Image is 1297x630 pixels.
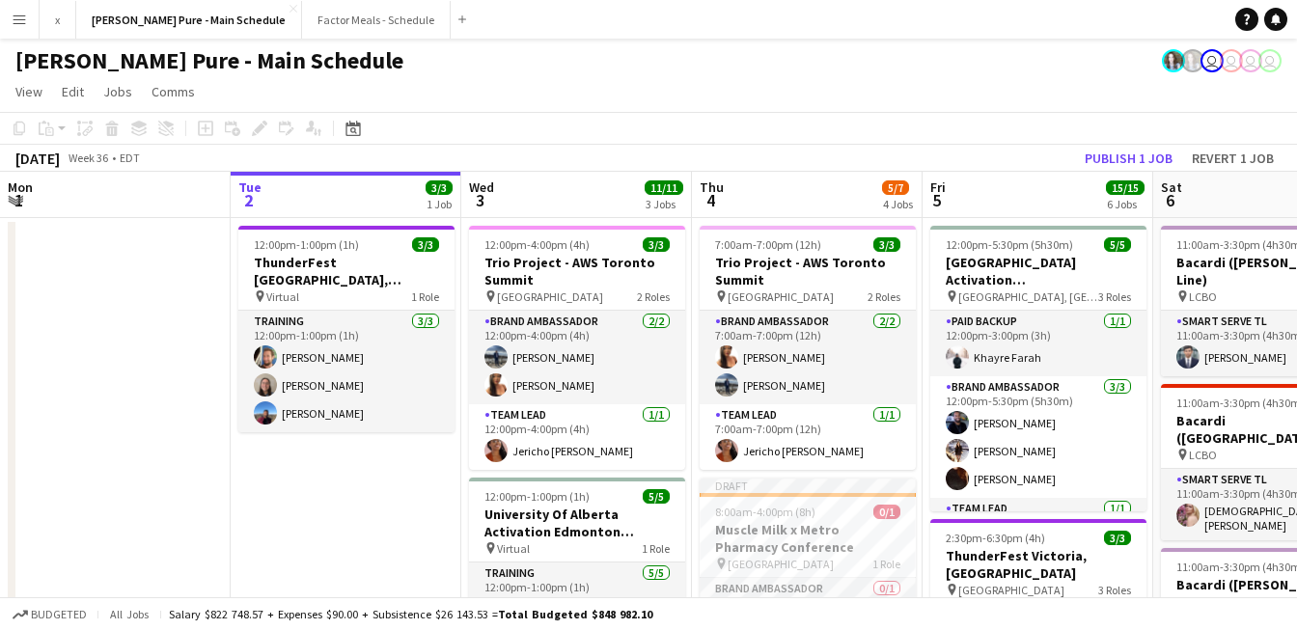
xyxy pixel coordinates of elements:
[882,180,909,195] span: 5/7
[868,289,900,304] span: 2 Roles
[120,151,140,165] div: EDT
[1158,189,1182,211] span: 6
[469,226,685,470] app-job-card: 12:00pm-4:00pm (4h)3/3Trio Project - AWS Toronto Summit [GEOGRAPHIC_DATA]2 RolesBrand Ambassador2...
[700,226,916,470] app-job-card: 7:00am-7:00pm (12h)3/3Trio Project - AWS Toronto Summit [GEOGRAPHIC_DATA]2 RolesBrand Ambassador2...
[927,189,946,211] span: 5
[715,237,821,252] span: 7:00am-7:00pm (12h)
[930,254,1146,288] h3: [GEOGRAPHIC_DATA] Activation [GEOGRAPHIC_DATA]
[469,254,685,288] h3: Trio Project - AWS Toronto Summit
[700,311,916,404] app-card-role: Brand Ambassador2/27:00am-7:00pm (12h)[PERSON_NAME][PERSON_NAME]
[715,505,815,519] span: 8:00am-4:00pm (8h)
[930,547,1146,582] h3: ThunderFest Victoria, [GEOGRAPHIC_DATA]
[469,506,685,540] h3: University Of Alberta Activation Edmonton Training
[700,521,916,556] h3: Muscle Milk x Metro Pharmacy Conference
[5,189,33,211] span: 1
[238,226,455,432] app-job-card: 12:00pm-1:00pm (1h)3/3ThunderFest [GEOGRAPHIC_DATA], [GEOGRAPHIC_DATA] Training Virtual1 RoleTrai...
[930,498,1146,563] app-card-role: Team Lead1/1
[106,607,152,621] span: All jobs
[1189,448,1217,462] span: LCBO
[484,237,590,252] span: 12:00pm-4:00pm (4h)
[1104,531,1131,545] span: 3/3
[1107,197,1144,211] div: 6 Jobs
[697,189,724,211] span: 4
[497,289,603,304] span: [GEOGRAPHIC_DATA]
[700,404,916,470] app-card-role: Team Lead1/17:00am-7:00pm (12h)Jericho [PERSON_NAME]
[1189,289,1217,304] span: LCBO
[930,178,946,196] span: Fri
[1200,49,1224,72] app-user-avatar: Tifany Scifo
[643,489,670,504] span: 5/5
[235,189,262,211] span: 2
[873,237,900,252] span: 3/3
[700,178,724,196] span: Thu
[637,289,670,304] span: 2 Roles
[958,583,1064,597] span: [GEOGRAPHIC_DATA]
[469,178,494,196] span: Wed
[1258,49,1282,72] app-user-avatar: Tifany Scifo
[238,254,455,288] h3: ThunderFest [GEOGRAPHIC_DATA], [GEOGRAPHIC_DATA] Training
[1098,289,1131,304] span: 3 Roles
[144,79,203,104] a: Comms
[8,79,50,104] a: View
[1161,178,1182,196] span: Sat
[873,505,900,519] span: 0/1
[426,180,453,195] span: 3/3
[958,289,1098,304] span: [GEOGRAPHIC_DATA], [GEOGRAPHIC_DATA]
[266,289,299,304] span: Virtual
[872,557,900,571] span: 1 Role
[484,489,590,504] span: 12:00pm-1:00pm (1h)
[946,237,1073,252] span: 12:00pm-5:30pm (5h30m)
[642,541,670,556] span: 1 Role
[946,531,1045,545] span: 2:30pm-6:30pm (4h)
[96,79,140,104] a: Jobs
[62,83,84,100] span: Edit
[728,557,834,571] span: [GEOGRAPHIC_DATA]
[645,180,683,195] span: 11/11
[1239,49,1262,72] app-user-avatar: Tifany Scifo
[15,83,42,100] span: View
[15,149,60,168] div: [DATE]
[8,178,33,196] span: Mon
[497,541,530,556] span: Virtual
[469,404,685,470] app-card-role: Team Lead1/112:00pm-4:00pm (4h)Jericho [PERSON_NAME]
[238,178,262,196] span: Tue
[646,197,682,211] div: 3 Jobs
[1106,180,1145,195] span: 15/15
[40,1,76,39] button: x
[152,83,195,100] span: Comms
[103,83,132,100] span: Jobs
[10,604,90,625] button: Budgeted
[469,311,685,404] app-card-role: Brand Ambassador2/212:00pm-4:00pm (4h)[PERSON_NAME][PERSON_NAME]
[930,226,1146,511] app-job-card: 12:00pm-5:30pm (5h30m)5/5[GEOGRAPHIC_DATA] Activation [GEOGRAPHIC_DATA] [GEOGRAPHIC_DATA], [GEOGR...
[643,237,670,252] span: 3/3
[700,254,916,288] h3: Trio Project - AWS Toronto Summit
[427,197,452,211] div: 1 Job
[64,151,112,165] span: Week 36
[1181,49,1204,72] app-user-avatar: Ashleigh Rains
[700,478,916,493] div: Draft
[728,289,834,304] span: [GEOGRAPHIC_DATA]
[1104,237,1131,252] span: 5/5
[412,237,439,252] span: 3/3
[1220,49,1243,72] app-user-avatar: Tifany Scifo
[1098,583,1131,597] span: 3 Roles
[498,607,652,621] span: Total Budgeted $848 982.10
[254,237,359,252] span: 12:00pm-1:00pm (1h)
[930,311,1146,376] app-card-role: Paid Backup1/112:00pm-3:00pm (3h)Khayre Farah
[1184,146,1282,171] button: Revert 1 job
[31,608,87,621] span: Budgeted
[238,311,455,432] app-card-role: Training3/312:00pm-1:00pm (1h)[PERSON_NAME][PERSON_NAME][PERSON_NAME]
[1077,146,1180,171] button: Publish 1 job
[1162,49,1185,72] app-user-avatar: Ashleigh Rains
[169,607,652,621] div: Salary $822 748.57 + Expenses $90.00 + Subsistence $26 143.53 =
[302,1,451,39] button: Factor Meals - Schedule
[76,1,302,39] button: [PERSON_NAME] Pure - Main Schedule
[466,189,494,211] span: 3
[15,46,403,75] h1: [PERSON_NAME] Pure - Main Schedule
[411,289,439,304] span: 1 Role
[54,79,92,104] a: Edit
